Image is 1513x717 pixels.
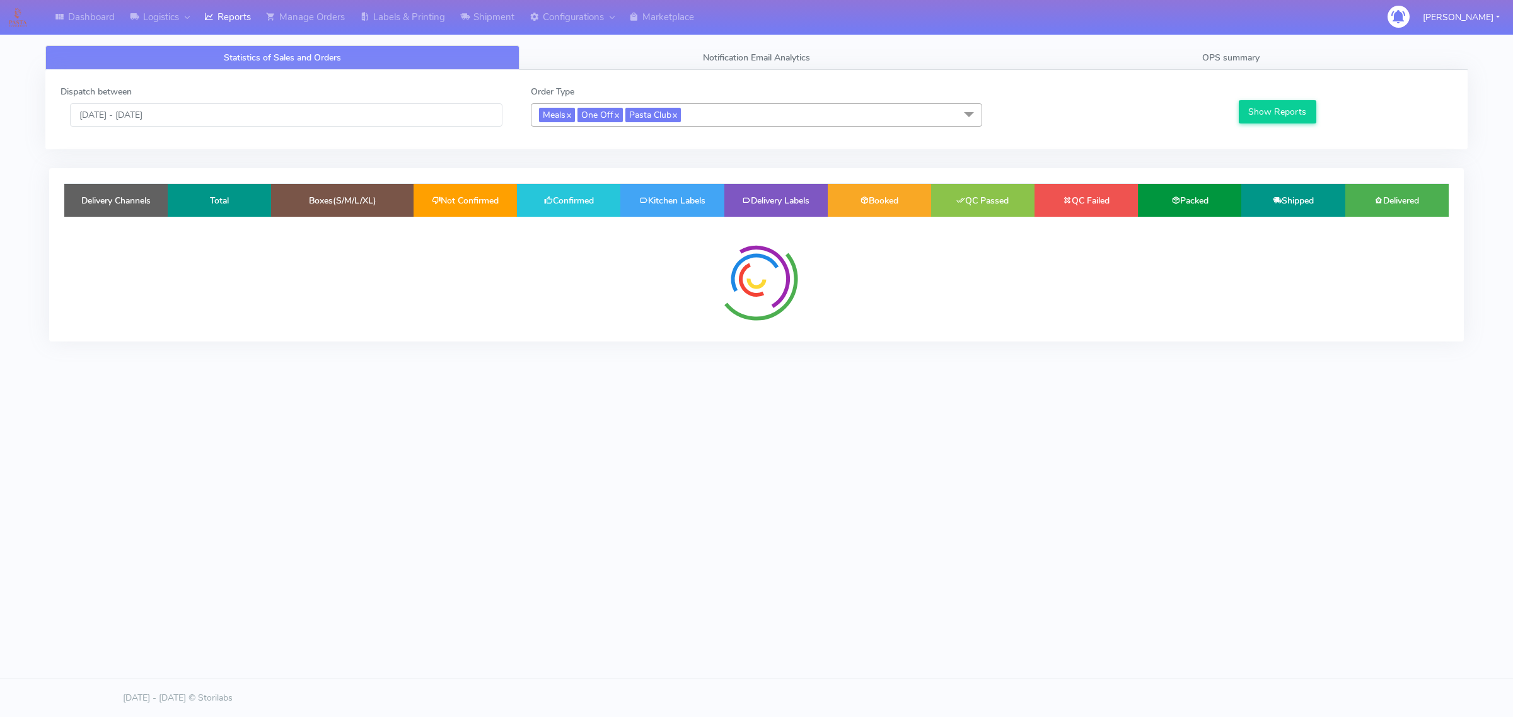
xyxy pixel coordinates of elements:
[168,184,271,217] td: Total
[1035,184,1138,217] td: QC Failed
[1138,184,1241,217] td: Packed
[828,184,931,217] td: Booked
[64,184,168,217] td: Delivery Channels
[70,103,502,127] input: Pick the Daterange
[45,45,1468,70] ul: Tabs
[517,184,620,217] td: Confirmed
[671,108,677,121] a: x
[724,184,828,217] td: Delivery Labels
[1202,52,1260,64] span: OPS summary
[1241,184,1345,217] td: Shipped
[531,85,574,98] label: Order Type
[61,85,132,98] label: Dispatch between
[613,108,619,121] a: x
[703,52,810,64] span: Notification Email Analytics
[1345,184,1449,217] td: Delivered
[539,108,575,122] span: Meals
[709,232,804,326] img: spinner-radial.svg
[1413,4,1509,30] button: [PERSON_NAME]
[577,108,623,122] span: One Off
[1239,100,1316,123] button: Show Reports
[414,184,517,217] td: Not Confirmed
[271,184,414,217] td: Boxes(S/M/L/XL)
[224,52,341,64] span: Statistics of Sales and Orders
[565,108,571,121] a: x
[620,184,724,217] td: Kitchen Labels
[931,184,1035,217] td: QC Passed
[625,108,681,122] span: Pasta Club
